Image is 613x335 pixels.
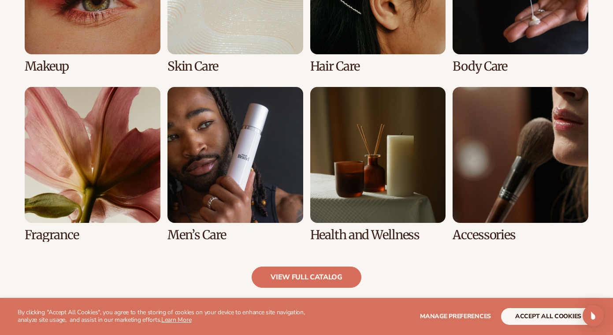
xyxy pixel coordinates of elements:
h3: Skin Care [167,60,303,73]
a: view full catalog [252,267,361,288]
div: 6 / 8 [167,87,303,242]
div: 5 / 8 [25,87,160,242]
p: By clicking "Accept All Cookies", you agree to the storing of cookies on your device to enhance s... [18,309,311,324]
span: Manage preferences [420,312,491,320]
button: Manage preferences [420,308,491,325]
button: accept all cookies [501,308,595,325]
div: 8 / 8 [453,87,588,242]
h3: Hair Care [310,60,446,73]
a: Learn More [161,316,191,324]
div: 7 / 8 [310,87,446,242]
div: Open Intercom Messenger [583,305,604,326]
h3: Makeup [25,60,160,73]
h3: Body Care [453,60,588,73]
